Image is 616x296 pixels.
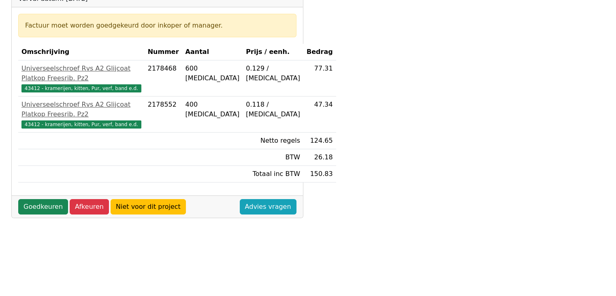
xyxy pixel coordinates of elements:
[246,64,300,83] div: 0.129 / [MEDICAL_DATA]
[303,166,336,182] td: 150.83
[18,199,68,214] a: Goedkeuren
[246,100,300,119] div: 0.118 / [MEDICAL_DATA]
[243,149,303,166] td: BTW
[21,100,141,119] div: Universeelschroef Rvs A2 Glijcoat Platkop Freesrib. Pz2
[185,100,240,119] div: 400 [MEDICAL_DATA]
[145,97,182,133] td: 2178552
[182,44,243,60] th: Aantal
[21,120,141,129] span: 43412 - kramerijen, kitten, Pur, verf, band e.d.
[303,133,336,149] td: 124.65
[243,133,303,149] td: Netto regels
[240,199,296,214] a: Advies vragen
[303,97,336,133] td: 47.34
[243,166,303,182] td: Totaal inc BTW
[25,21,290,30] div: Factuur moet worden goedgekeurd door inkoper of manager.
[111,199,186,214] a: Niet voor dit project
[185,64,240,83] div: 600 [MEDICAL_DATA]
[21,100,141,129] a: Universeelschroef Rvs A2 Glijcoat Platkop Freesrib. Pz243412 - kramerijen, kitten, Pur, verf, ban...
[21,64,141,83] div: Universeelschroef Rvs A2 Glijcoat Platkop Freesrib. Pz2
[243,44,303,60] th: Prijs / eenh.
[303,60,336,97] td: 77.31
[145,44,182,60] th: Nummer
[303,149,336,166] td: 26.18
[303,44,336,60] th: Bedrag
[21,64,141,93] a: Universeelschroef Rvs A2 Glijcoat Platkop Freesrib. Pz243412 - kramerijen, kitten, Pur, verf, ban...
[70,199,109,214] a: Afkeuren
[18,44,145,60] th: Omschrijving
[145,60,182,97] td: 2178468
[21,84,141,92] span: 43412 - kramerijen, kitten, Pur, verf, band e.d.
